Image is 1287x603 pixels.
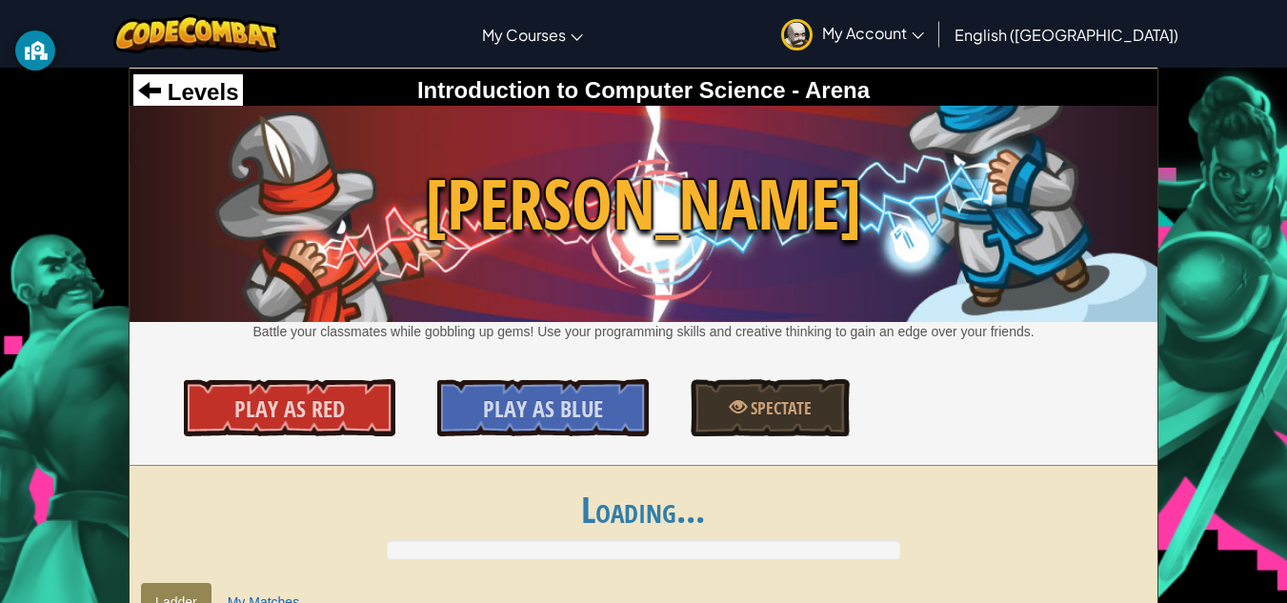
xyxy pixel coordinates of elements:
[130,155,1157,253] span: [PERSON_NAME]
[130,106,1157,322] img: Wakka Maul
[786,77,870,103] span: - Arena
[691,379,849,436] a: Spectate
[945,9,1188,60] a: English ([GEOGRAPHIC_DATA])
[482,25,566,45] span: My Courses
[483,393,603,424] span: Play As Blue
[473,9,593,60] a: My Courses
[130,322,1157,341] p: Battle your classmates while gobbling up gems! Use your programming skills and creative thinking ...
[822,23,924,43] span: My Account
[113,14,280,53] img: CodeCombat logo
[161,79,238,105] span: Levels
[417,77,786,103] span: Introduction to Computer Science
[772,4,934,64] a: My Account
[955,25,1178,45] span: English ([GEOGRAPHIC_DATA])
[15,30,55,70] button: GoGuardian Privacy Information
[130,490,1157,530] h1: Loading...
[747,396,812,420] span: Spectate
[234,393,345,424] span: Play As Red
[138,79,238,105] a: Levels
[781,19,813,50] img: avatar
